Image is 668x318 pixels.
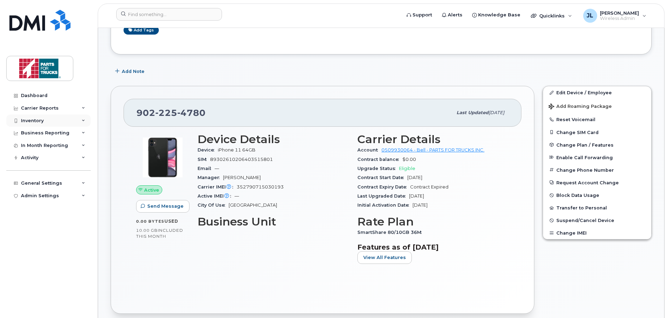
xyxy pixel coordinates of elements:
[198,147,218,153] span: Device
[600,16,639,21] span: Wireless Admin
[543,99,651,113] button: Add Roaming Package
[357,133,509,146] h3: Carrier Details
[467,8,525,22] a: Knowledge Base
[136,219,164,224] span: 0.00 Bytes
[223,175,261,180] span: [PERSON_NAME]
[357,184,410,190] span: Contract Expiry Date
[413,202,428,208] span: [DATE]
[407,175,422,180] span: [DATE]
[478,12,520,19] span: Knowledge Base
[142,136,184,178] img: iPhone_11.jpg
[357,243,509,251] h3: Features as of [DATE]
[229,202,277,208] span: [GEOGRAPHIC_DATA]
[198,202,229,208] span: City Of Use
[136,228,183,239] span: included this month
[124,26,159,35] a: Add tags
[543,176,651,189] button: Request Account Change
[116,8,222,21] input: Find something...
[543,86,651,99] a: Edit Device / Employee
[235,193,239,199] span: —
[410,184,448,190] span: Contract Expired
[381,147,484,153] a: 0509930064 - Bell - PARTS FOR TRUCKS INC.
[198,215,349,228] h3: Business Unit
[357,202,413,208] span: Initial Activation Date
[155,108,177,118] span: 225
[543,214,651,227] button: Suspend/Cancel Device
[543,139,651,151] button: Change Plan / Features
[600,10,639,16] span: [PERSON_NAME]
[136,228,158,233] span: 10.00 GB
[413,12,432,19] span: Support
[198,175,223,180] span: Manager
[399,166,415,171] span: Eligible
[543,201,651,214] button: Transfer to Personal
[543,126,651,139] button: Change SIM Card
[539,13,565,19] span: Quicklinks
[198,166,215,171] span: Email
[549,104,612,110] span: Add Roaming Package
[556,218,614,223] span: Suspend/Cancel Device
[556,155,613,160] span: Enable Call Forwarding
[489,110,504,115] span: [DATE]
[457,110,489,115] span: Last updated
[147,203,184,209] span: Send Message
[177,108,206,118] span: 4780
[111,65,150,77] button: Add Note
[437,8,467,22] a: Alerts
[122,68,144,75] span: Add Note
[357,157,402,162] span: Contract balance
[578,9,651,23] div: Jessica Lam
[357,175,407,180] span: Contract Start Date
[357,215,509,228] h3: Rate Plan
[543,227,651,239] button: Change IMEI
[198,193,235,199] span: Active IMEI
[543,189,651,201] button: Block Data Usage
[402,8,437,22] a: Support
[543,164,651,176] button: Change Phone Number
[144,187,159,193] span: Active
[237,184,284,190] span: 352790715030193
[402,157,416,162] span: $0.00
[587,12,593,20] span: JL
[198,184,237,190] span: Carrier IMEI
[357,193,409,199] span: Last Upgraded Date
[357,230,425,235] span: SmartShare 80/10GB 36M
[218,147,255,153] span: iPhone 11 64GB
[357,166,399,171] span: Upgrade Status
[363,254,406,261] span: View All Features
[409,193,424,199] span: [DATE]
[210,157,273,162] span: 89302610206403515801
[198,133,349,146] h3: Device Details
[543,113,651,126] button: Reset Voicemail
[543,151,651,164] button: Enable Call Forwarding
[448,12,462,19] span: Alerts
[215,166,219,171] span: —
[556,142,614,147] span: Change Plan / Features
[164,219,178,224] span: used
[136,108,206,118] span: 902
[357,251,412,264] button: View All Features
[357,147,381,153] span: Account
[198,157,210,162] span: SIM
[136,200,190,213] button: Send Message
[526,9,577,23] div: Quicklinks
